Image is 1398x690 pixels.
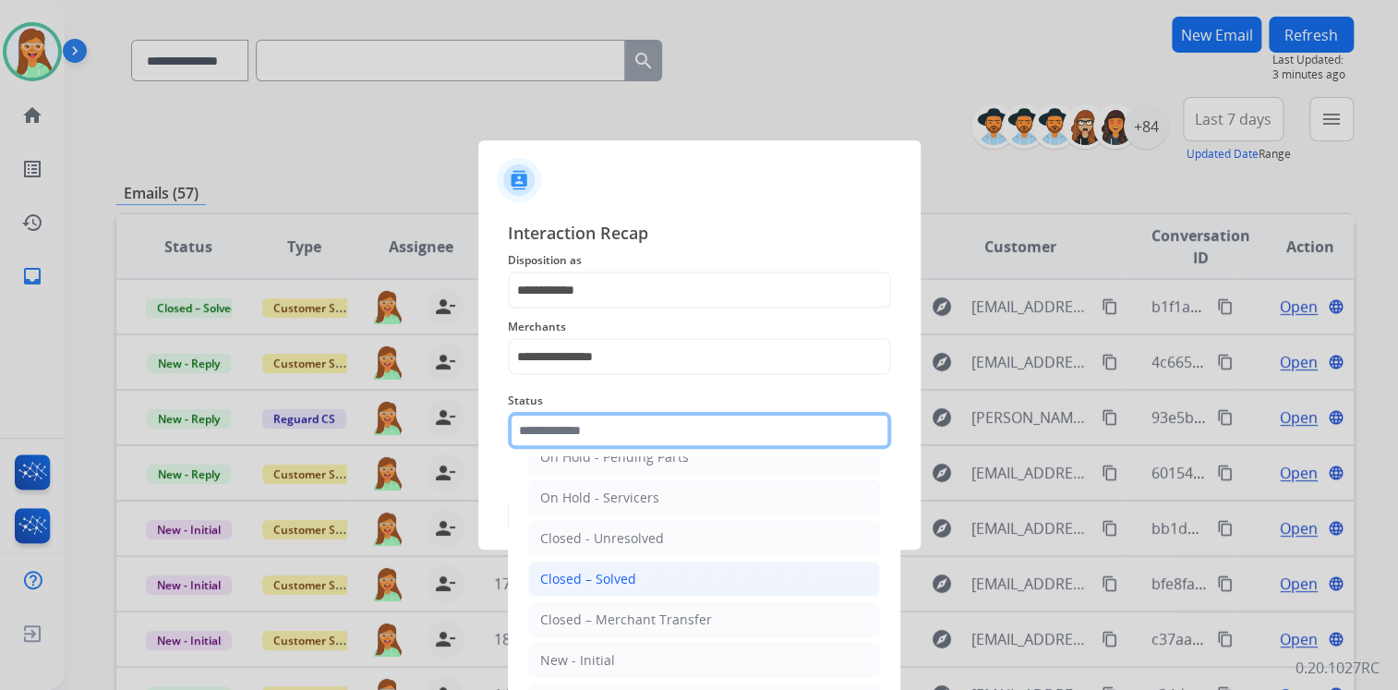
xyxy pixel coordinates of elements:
[508,220,891,249] span: Interaction Recap
[508,390,891,412] span: Status
[540,651,615,670] div: New - Initial
[540,611,712,629] div: Closed – Merchant Transfer
[497,158,541,202] img: contactIcon
[1296,657,1380,679] p: 0.20.1027RC
[540,489,659,507] div: On Hold - Servicers
[508,316,891,338] span: Merchants
[540,448,689,466] div: On Hold - Pending Parts
[540,529,664,548] div: Closed - Unresolved
[540,570,636,588] div: Closed – Solved
[508,249,891,272] span: Disposition as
